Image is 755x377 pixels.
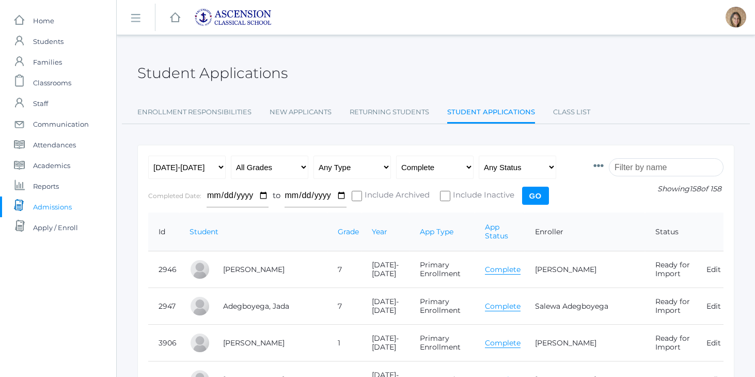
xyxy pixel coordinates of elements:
[190,259,210,280] div: Levi Adams
[485,265,521,275] a: Complete
[207,184,269,207] input: From
[33,72,71,93] span: Classrooms
[535,338,596,348] a: [PERSON_NAME]
[33,176,59,197] span: Reports
[33,217,78,238] span: Apply / Enroll
[270,102,332,123] a: New Applicants
[522,187,549,205] input: Go
[361,288,410,325] td: [DATE]-[DATE]
[285,184,347,207] input: To
[194,8,272,26] img: ascension-logo-blue-113fc29133de2fb5813e50b71547a291c5fdb7962bf76d49838a2a14a36269ea.jpg
[352,191,362,201] input: Include Archived
[33,114,89,134] span: Communication
[33,134,76,155] span: Attendances
[706,301,721,311] a: Edit
[273,190,280,200] span: to
[525,213,646,251] th: Enroller
[410,251,474,288] td: Primary Enrollment
[33,93,48,114] span: Staff
[137,65,288,81] h2: Student Applications
[33,52,62,72] span: Families
[645,325,696,361] td: Ready for Import
[148,192,201,200] label: Completed Date:
[327,325,361,361] td: 1
[410,325,474,361] td: Primary Enrollment
[450,189,514,202] span: Include Inactive
[485,338,521,348] a: Complete
[362,189,430,202] span: Include Archived
[223,338,285,348] a: [PERSON_NAME]
[593,184,723,194] p: Showing of 158
[223,265,285,274] a: [PERSON_NAME]
[137,102,251,123] a: Enrollment Responsibilities
[190,296,210,316] div: Jada Adegboyega
[190,333,210,353] div: Henry Amos
[33,10,54,31] span: Home
[535,301,608,311] a: Salewa Adegboyega
[485,222,508,240] a: App Status
[148,325,179,361] td: 3906
[447,102,535,124] a: Student Applications
[535,265,596,274] a: [PERSON_NAME]
[350,102,429,123] a: Returning Students
[148,213,179,251] th: Id
[338,227,359,236] a: Grade
[706,265,721,274] a: Edit
[440,191,450,201] input: Include Inactive
[148,251,179,288] td: 2946
[327,288,361,325] td: 7
[609,158,723,176] input: Filter by name
[33,197,72,217] span: Admissions
[33,155,70,176] span: Academics
[223,301,289,311] a: Adegboyega, Jada
[645,251,696,288] td: Ready for Import
[706,338,721,348] a: Edit
[420,227,453,236] a: App Type
[148,288,179,325] td: 2947
[372,227,387,236] a: Year
[689,184,701,193] span: 158
[645,288,696,325] td: Ready for Import
[726,7,746,27] div: Britney Smith
[361,325,410,361] td: [DATE]-[DATE]
[645,213,696,251] th: Status
[327,251,361,288] td: 7
[361,251,410,288] td: [DATE]-[DATE]
[553,102,590,123] a: Class List
[33,31,64,52] span: Students
[485,301,521,311] a: Complete
[410,288,474,325] td: Primary Enrollment
[190,227,218,236] a: Student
